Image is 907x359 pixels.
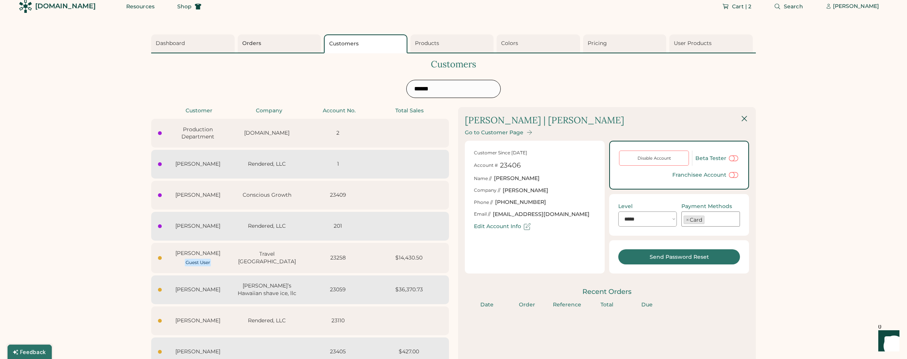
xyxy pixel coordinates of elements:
div: Name // [474,176,492,182]
div: Franchisee Account [672,172,726,178]
div: 23409 [305,191,371,199]
iframe: Front Chat [871,325,904,357]
button: Disable Account [619,151,689,166]
div: [PERSON_NAME] [503,187,548,194]
div: 23405 [305,348,371,356]
div: $36,370.73 [376,286,442,294]
div: 23406 [500,161,521,170]
div: Colors [501,40,578,47]
div: Payment Methods [681,203,732,210]
div: Account # [474,162,498,169]
div: Conscious Growth [234,191,300,199]
div: Company // [474,187,500,194]
div: [PERSON_NAME] [166,160,229,168]
div: User Products [674,40,751,47]
div: 23110 [305,317,371,325]
div: [PERSON_NAME] [166,317,229,325]
div: [EMAIL_ADDRESS][DOMAIN_NAME] [493,211,590,218]
div: [PERSON_NAME] [833,3,879,10]
div: [PERSON_NAME] [166,250,229,257]
div: 23258 [305,254,371,262]
button: Use this to limit an account deleting, copying, or editing products in their "My Products" page [728,170,739,180]
div: $427.00 [376,348,442,356]
div: Total [589,301,625,309]
div: [DOMAIN_NAME] [35,2,96,11]
div: Last seen today at 10:03 am [158,256,162,260]
div: Recent Orders [465,287,749,297]
div: Last seen today at 11:07 am [158,131,162,135]
div: Last seen Sep 15, 25 at 1:42 pm [158,350,162,354]
div: Company [237,107,302,115]
div: Beta Tester [695,155,726,162]
button: Send Password Reset [618,249,740,264]
div: Edit Account Info [474,223,521,230]
div: Travel [GEOGRAPHIC_DATA] [234,250,300,265]
div: Date [469,301,505,309]
div: Rendered, LLC [234,317,300,325]
div: Customer Since [DATE] [474,150,527,156]
div: Guest User [186,260,210,266]
div: Customers [151,58,756,71]
div: Order [509,301,545,309]
div: Products [415,40,492,47]
div: Orders [242,40,319,47]
div: Last seen today at 10:40 am [158,224,162,228]
div: Reference [549,301,585,309]
div: Level [618,203,633,210]
span: × [686,217,689,222]
div: Customer [166,107,232,115]
div: Phone // [474,199,493,206]
div: [PERSON_NAME]’s Hawaiian shave ice, llc [234,282,300,297]
div: Pricing [588,40,664,47]
div: 2 [305,129,371,137]
div: [PERSON_NAME] [166,222,229,230]
span: Search [784,4,803,9]
div: Last seen today at 10:49 am [158,162,162,166]
div: Dashboard [156,40,232,47]
div: 1 [305,160,371,168]
div: [PERSON_NAME] [494,175,540,182]
div: Total Sales [377,107,443,115]
div: Last seen Sep 15, 25 at 4:14 pm [158,319,162,323]
div: $14,430.50 [376,254,442,262]
div: [PERSON_NAME] [166,286,229,294]
div: Due [629,301,665,309]
div: [PERSON_NAME] [166,348,229,356]
span: Shop [177,4,192,9]
div: Account No. [306,107,372,115]
div: Rendered, LLC [234,160,300,168]
div: [PERSON_NAME] | [PERSON_NAME] [465,114,624,127]
div: [PHONE_NUMBER] [495,199,546,206]
div: Email // [474,211,491,218]
div: Last seen today at 10:41 am [158,193,162,197]
div: 23059 [305,286,371,294]
div: Rendered, LLC [234,222,300,230]
div: Customers [329,40,404,48]
div: [DOMAIN_NAME] [234,129,300,137]
div: Production Department [166,126,229,141]
li: Card [684,216,704,224]
span: Cart | 2 [732,4,751,9]
div: Go to Customer Page [465,129,523,136]
div: [PERSON_NAME] [166,191,229,199]
div: 201 [305,222,371,230]
div: Last seen Sep 15, 25 at 11:24 pm [158,288,162,292]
